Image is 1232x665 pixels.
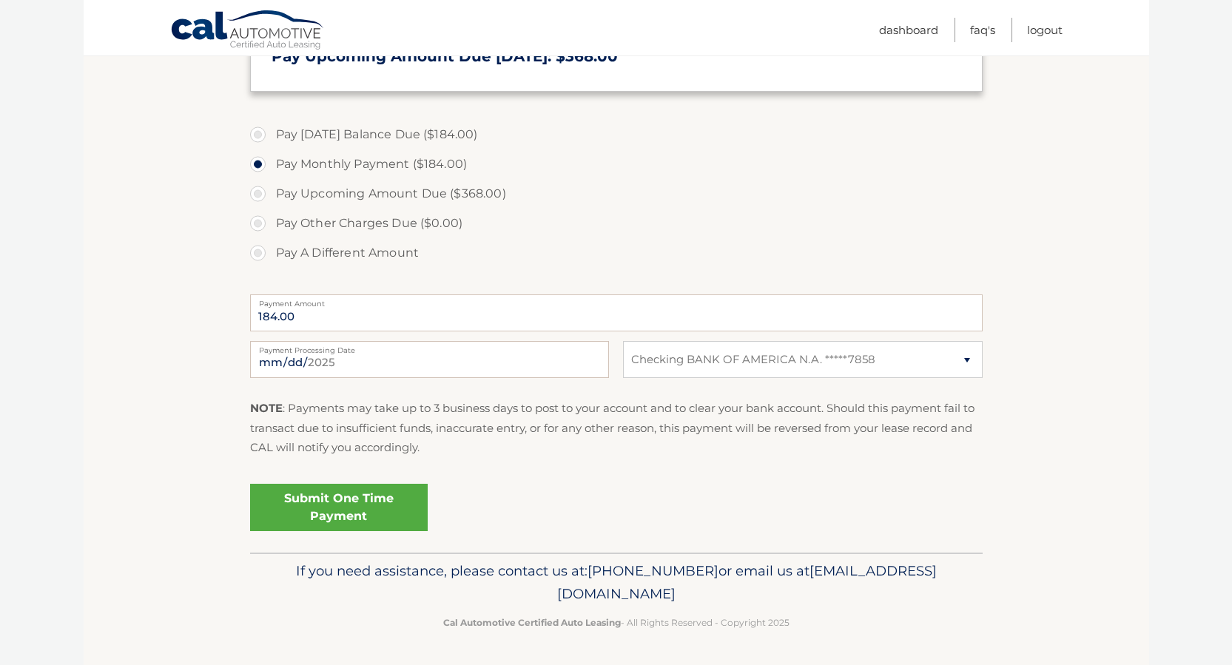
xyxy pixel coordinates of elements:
[250,341,609,353] label: Payment Processing Date
[250,401,283,415] strong: NOTE
[443,617,621,628] strong: Cal Automotive Certified Auto Leasing
[260,559,973,607] p: If you need assistance, please contact us at: or email us at
[250,294,983,331] input: Payment Amount
[250,399,983,457] p: : Payments may take up to 3 business days to post to your account and to clear your bank account....
[250,238,983,268] label: Pay A Different Amount
[250,149,983,179] label: Pay Monthly Payment ($184.00)
[879,18,938,42] a: Dashboard
[250,294,983,306] label: Payment Amount
[250,209,983,238] label: Pay Other Charges Due ($0.00)
[588,562,718,579] span: [PHONE_NUMBER]
[970,18,995,42] a: FAQ's
[170,10,326,53] a: Cal Automotive
[250,341,609,378] input: Payment Date
[260,615,973,630] p: - All Rights Reserved - Copyright 2025
[250,484,428,531] a: Submit One Time Payment
[1027,18,1063,42] a: Logout
[250,120,983,149] label: Pay [DATE] Balance Due ($184.00)
[272,47,961,66] h3: Pay Upcoming Amount Due [DATE]: $368.00
[250,179,983,209] label: Pay Upcoming Amount Due ($368.00)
